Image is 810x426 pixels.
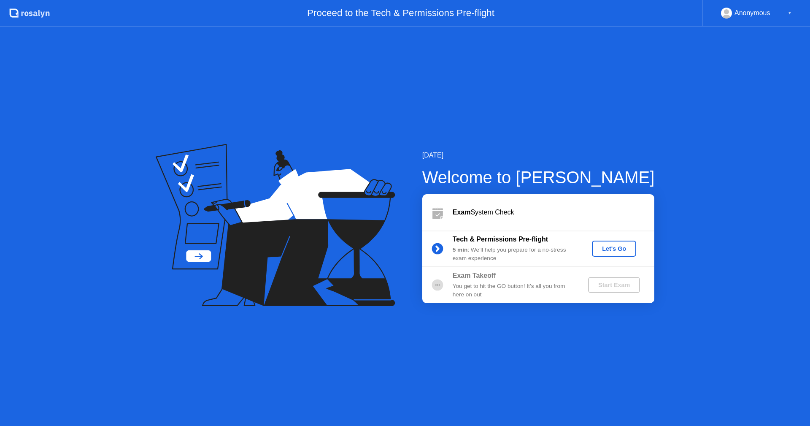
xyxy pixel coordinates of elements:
div: Anonymous [734,8,770,19]
div: You get to hit the GO button! It’s all you from here on out [453,282,574,299]
b: Exam [453,209,471,216]
div: System Check [453,207,654,217]
div: Let's Go [595,245,633,252]
div: Welcome to [PERSON_NAME] [422,165,655,190]
b: Exam Takeoff [453,272,496,279]
div: Start Exam [591,282,637,288]
div: ▼ [788,8,792,19]
b: 5 min [453,247,468,253]
div: [DATE] [422,150,655,160]
b: Tech & Permissions Pre-flight [453,236,548,243]
button: Let's Go [592,241,636,257]
div: : We’ll help you prepare for a no-stress exam experience [453,246,574,263]
button: Start Exam [588,277,640,293]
